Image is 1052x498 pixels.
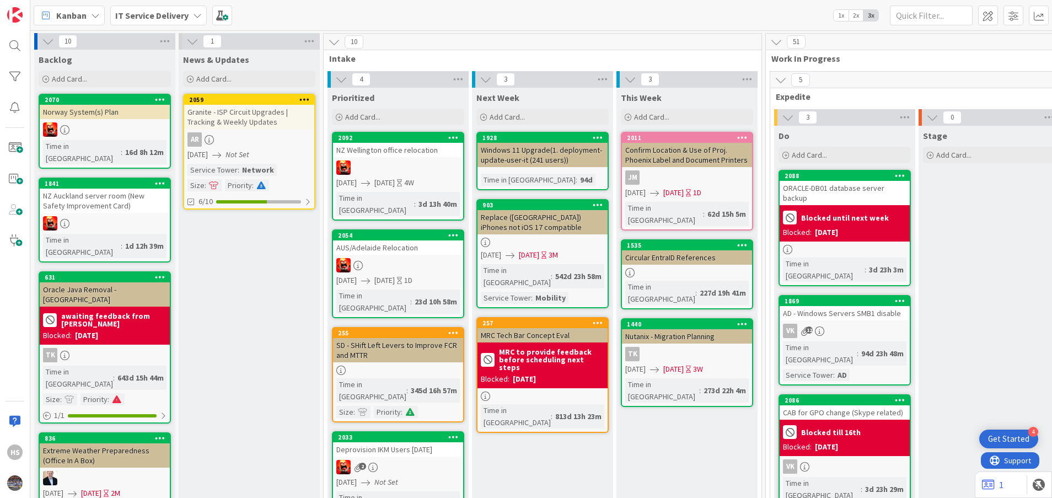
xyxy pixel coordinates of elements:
div: 2033 [338,433,463,441]
div: Time in [GEOGRAPHIC_DATA] [336,192,414,216]
div: 2059 [184,95,314,105]
i: Not Set [374,477,398,487]
b: Blocked till 16th [801,429,861,436]
img: Visit kanbanzone.com [7,7,23,23]
div: Time in [GEOGRAPHIC_DATA] [625,281,695,305]
div: 255 [333,328,463,338]
div: 2011Confirm Location & Use of Proj. Phoenix Label and Document Printers [622,133,752,167]
div: CAB for GPO change (Skype related) [780,405,910,420]
span: Kanban [56,9,87,22]
div: [DATE] [815,227,838,238]
div: 1841 [45,180,170,188]
span: [DATE] [625,363,646,375]
span: [DATE] [625,187,646,199]
div: NZ Wellington office relocation [333,143,463,157]
div: NZ Auckland server room (New Safety Improvement Card) [40,189,170,213]
div: 1535 [622,240,752,250]
div: Get Started [988,433,1029,445]
div: 23d 10h 58m [412,296,460,308]
div: 16d 8h 12m [122,146,167,158]
div: TK [625,347,640,361]
span: : [401,406,402,418]
div: Network [239,164,277,176]
div: Nutanix - Migration Planning [622,329,752,344]
span: Prioritized [332,92,374,103]
div: 1928Windows 11 Upgrade(1. deployment-update-user-it (241 users)) [477,133,608,167]
div: 94d [577,174,595,186]
div: Size [187,179,205,191]
span: News & Updates [183,54,249,65]
span: 1 [203,35,222,48]
img: VN [336,460,351,474]
span: Do [779,130,790,141]
div: 903Replace ([GEOGRAPHIC_DATA]) iPhones not iOS 17 compatible [477,200,608,234]
b: MRC to provide feedback before scheduling next steps [499,348,604,371]
img: VN [43,122,57,137]
div: AD [835,369,850,381]
span: : [699,384,701,397]
div: Time in [GEOGRAPHIC_DATA] [336,378,406,403]
div: Time in [GEOGRAPHIC_DATA] [43,234,121,258]
span: : [406,384,408,397]
div: 2092NZ Wellington office relocation [333,133,463,157]
div: Size [43,393,60,405]
span: : [353,406,355,418]
span: 10 [58,35,77,48]
div: 94d 23h 48m [858,347,906,360]
div: AUS/Adelaide Relocation [333,240,463,255]
div: Time in [GEOGRAPHIC_DATA] [481,174,576,186]
span: : [121,240,122,252]
div: SD - SHift Left Levers to Improve FCR and MTTR [333,338,463,362]
span: Stage [923,130,947,141]
span: 1 / 1 [54,410,65,421]
span: 3 [496,73,515,86]
div: 3W [693,363,703,375]
div: 643d 15h 44m [115,372,167,384]
div: 4W [404,177,414,189]
span: Add Card... [792,150,827,160]
div: 2059Granite - ISP Circuit Upgrades | Tracking & Weekly Updates [184,95,314,129]
div: VK [783,324,797,338]
div: 631 [45,274,170,281]
span: 4 [352,73,371,86]
span: Next Week [476,92,519,103]
div: Priority [225,179,252,191]
div: Time in [GEOGRAPHIC_DATA] [783,258,865,282]
div: 836 [40,433,170,443]
div: Time in [GEOGRAPHIC_DATA] [43,366,113,390]
span: : [833,369,835,381]
span: Backlog [39,54,72,65]
div: Size [336,406,353,418]
span: : [414,198,416,210]
span: : [113,372,115,384]
span: [DATE] [336,275,357,286]
div: TK [43,348,57,362]
div: Time in [GEOGRAPHIC_DATA] [481,264,551,288]
span: 3 [798,111,817,124]
span: : [576,174,577,186]
div: Extreme Weather Preparedness (Office In A Box) [40,443,170,468]
div: Circular EntraID References [622,250,752,265]
div: [DATE] [75,330,98,341]
div: 2011 [627,134,752,142]
div: Time in [GEOGRAPHIC_DATA] [43,140,121,164]
div: 2054AUS/Adelaide Relocation [333,231,463,255]
span: Intake [329,53,748,64]
div: 62d 15h 5m [705,208,749,220]
span: Add Card... [345,112,380,122]
span: 3x [863,10,878,21]
img: avatar [7,475,23,491]
div: Blocked: [783,441,812,453]
div: Blocked: [481,373,509,385]
div: MRC Tech Bar Concept Eval [477,328,608,342]
div: VN [40,216,170,231]
div: VN [333,460,463,474]
div: 1440Nutanix - Migration Planning [622,319,752,344]
span: Support [23,2,50,15]
div: 1d 12h 39m [122,240,167,252]
div: 3d 13h 40m [416,198,460,210]
div: 2086 [780,395,910,405]
b: awaiting feedback from [PERSON_NAME] [61,312,167,328]
span: Add Card... [52,74,87,84]
div: 903 [477,200,608,210]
